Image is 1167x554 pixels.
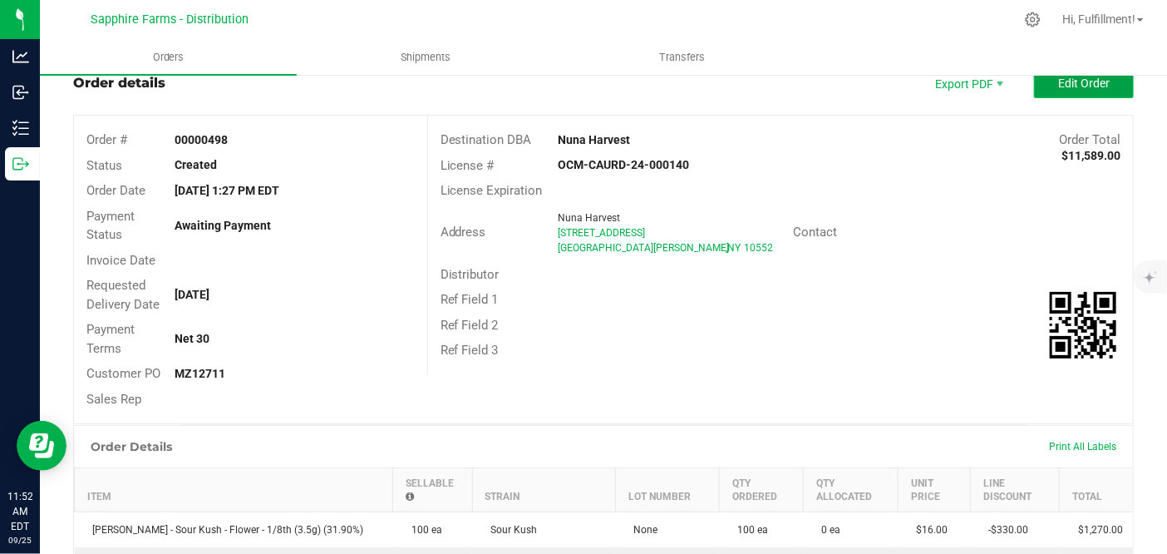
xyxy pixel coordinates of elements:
[793,225,837,240] span: Contact
[558,158,689,171] strong: OCM-CAURD-24-000140
[730,524,769,536] span: 100 ea
[91,440,172,453] h1: Order Details
[73,73,165,93] div: Order details
[1058,77,1110,90] span: Edit Order
[85,524,364,536] span: [PERSON_NAME] - Sour Kush - Flower - 1/8th (3.5g) (31.90%)
[441,318,499,333] span: Ref Field 2
[75,468,393,512] th: Item
[1059,132,1120,147] span: Order Total
[482,524,537,536] span: Sour Kush
[626,524,658,536] span: None
[1050,292,1116,359] img: Scan me!
[1062,12,1135,26] span: Hi, Fulfillment!
[441,132,532,147] span: Destination DBA
[86,366,160,381] span: Customer PO
[558,242,729,254] span: [GEOGRAPHIC_DATA][PERSON_NAME]
[86,183,145,198] span: Order Date
[441,343,499,358] span: Ref Field 3
[441,267,500,282] span: Distributor
[1060,468,1133,512] th: Total
[726,242,727,254] span: ,
[86,158,122,173] span: Status
[981,524,1029,536] span: -$330.00
[908,524,948,536] span: $16.00
[441,183,543,198] span: License Expiration
[175,288,209,301] strong: [DATE]
[17,421,66,471] iframe: Resource center
[175,184,279,197] strong: [DATE] 1:27 PM EDT
[175,219,271,232] strong: Awaiting Payment
[91,12,249,27] span: Sapphire Farms - Distribution
[12,84,29,101] inline-svg: Inbound
[40,40,297,75] a: Orders
[86,392,141,407] span: Sales Rep
[441,225,486,240] span: Address
[918,68,1017,98] li: Export PDF
[86,278,160,312] span: Requested Delivery Date
[727,242,741,254] span: NY
[403,524,442,536] span: 100 ea
[12,48,29,65] inline-svg: Analytics
[12,120,29,136] inline-svg: Inventory
[130,50,207,65] span: Orders
[558,227,645,239] span: [STREET_ADDRESS]
[1070,524,1123,536] span: $1,270.00
[297,40,554,75] a: Shipments
[86,322,135,356] span: Payment Terms
[637,50,727,65] span: Transfers
[7,489,32,534] p: 11:52 AM EDT
[971,468,1060,512] th: Line Discount
[86,253,155,268] span: Invoice Date
[554,40,810,75] a: Transfers
[472,468,616,512] th: Strain
[12,156,29,172] inline-svg: Outbound
[720,468,804,512] th: Qty Ordered
[7,534,32,547] p: 09/25
[1061,149,1120,162] strong: $11,589.00
[1050,292,1116,359] qrcode: 00000498
[175,367,225,380] strong: MZ12711
[558,133,630,146] strong: Nuna Harvest
[441,158,495,173] span: License #
[175,133,228,146] strong: 00000498
[616,468,720,512] th: Lot Number
[1034,68,1134,98] button: Edit Order
[1022,12,1043,27] div: Manage settings
[393,468,472,512] th: Sellable
[558,212,620,224] span: Nuna Harvest
[744,242,773,254] span: 10552
[804,468,899,512] th: Qty Allocated
[175,332,209,345] strong: Net 30
[175,158,217,171] strong: Created
[86,132,127,147] span: Order #
[441,292,499,307] span: Ref Field 1
[378,50,473,65] span: Shipments
[86,209,135,243] span: Payment Status
[814,524,841,536] span: 0 ea
[1049,441,1116,453] span: Print All Labels
[898,468,970,512] th: Unit Price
